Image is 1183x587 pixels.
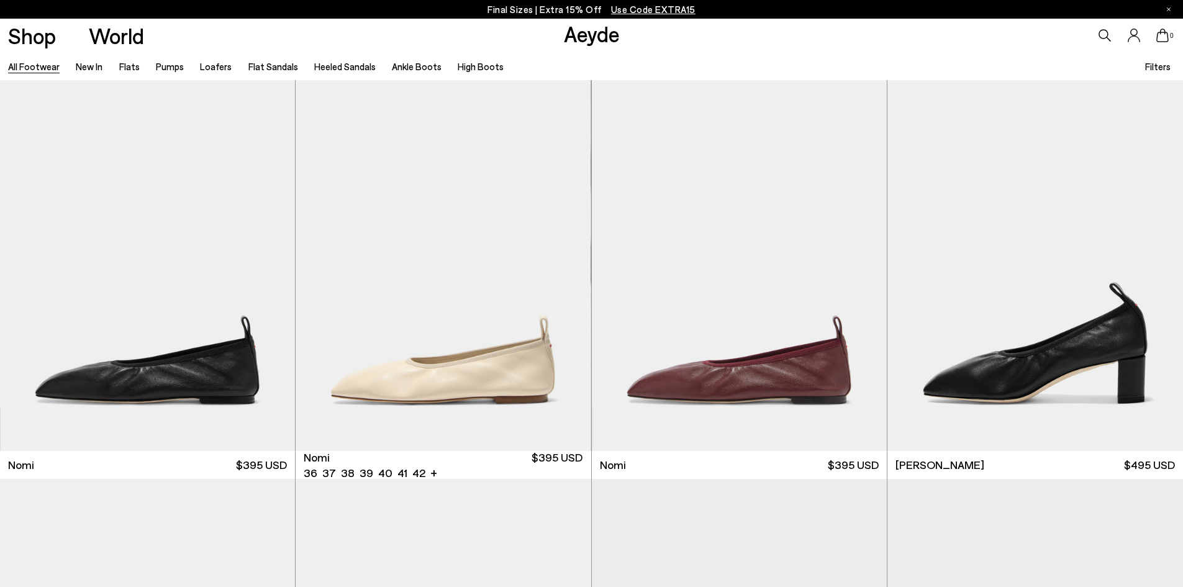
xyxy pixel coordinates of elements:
[119,61,140,72] a: Flats
[1145,61,1171,72] span: Filters
[592,451,887,479] a: Nomi $395 USD
[828,457,879,473] span: $395 USD
[397,465,407,481] li: 41
[248,61,298,72] a: Flat Sandals
[304,450,330,465] span: Nomi
[236,457,287,473] span: $395 USD
[322,465,336,481] li: 37
[89,25,144,47] a: World
[296,451,591,479] a: Nomi 36 37 38 39 40 41 42 + $395 USD
[1156,29,1169,42] a: 0
[412,465,425,481] li: 42
[532,450,582,481] span: $395 USD
[591,80,886,451] div: 2 / 6
[156,61,184,72] a: Pumps
[8,61,60,72] a: All Footwear
[392,61,442,72] a: Ankle Boots
[887,451,1183,479] a: [PERSON_NAME] $495 USD
[341,465,355,481] li: 38
[304,465,422,481] ul: variant
[895,457,984,473] span: [PERSON_NAME]
[430,464,437,481] li: +
[591,80,886,451] img: Nomi Ruched Flats
[8,25,56,47] a: Shop
[8,457,34,473] span: Nomi
[458,61,504,72] a: High Boots
[200,61,232,72] a: Loafers
[592,80,887,451] img: Nomi Ruched Flats
[296,80,591,451] a: 6 / 6 1 / 6 2 / 6 3 / 6 4 / 6 5 / 6 6 / 6 1 / 6 Next slide Previous slide
[296,80,591,451] div: 1 / 6
[360,465,373,481] li: 39
[1169,32,1175,39] span: 0
[378,465,392,481] li: 40
[600,457,626,473] span: Nomi
[76,61,102,72] a: New In
[304,465,317,481] li: 36
[1124,457,1175,473] span: $495 USD
[611,4,696,15] span: Navigate to /collections/ss25-final-sizes
[296,80,591,451] img: Nomi Ruched Flats
[564,20,620,47] a: Aeyde
[314,61,376,72] a: Heeled Sandals
[887,80,1183,451] img: Narissa Ruched Pumps
[487,2,696,17] p: Final Sizes | Extra 15% Off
